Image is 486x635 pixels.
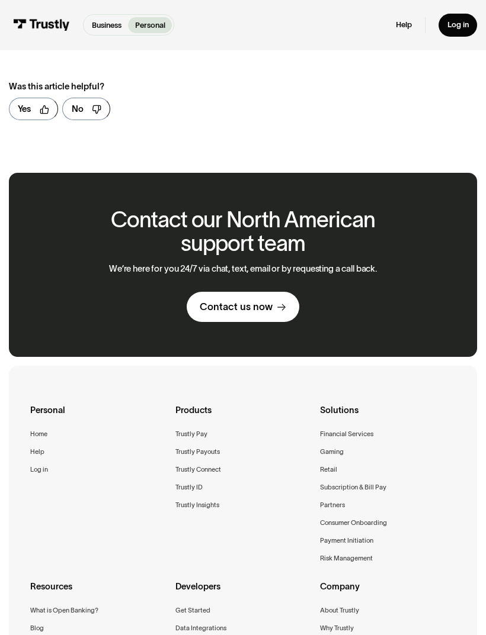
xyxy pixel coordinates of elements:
[200,301,273,314] div: Contact us now
[30,464,48,475] a: Log in
[30,446,44,457] a: Help
[320,499,345,511] a: Partners
[320,482,386,493] a: Subscription & Bill Pay
[320,446,344,457] a: Gaming
[62,98,110,121] a: No
[175,428,207,440] a: Trustly Pay
[18,102,31,115] div: Yes
[175,482,203,493] a: Trustly ID
[72,102,84,115] div: No
[175,446,220,457] a: Trustly Payouts
[85,17,128,33] a: Business
[320,535,373,546] a: Payment Initiation
[447,20,469,30] div: Log in
[175,404,311,428] div: Products
[175,580,311,605] div: Developers
[128,17,171,33] a: Personal
[109,264,377,275] p: We’re here for you 24/7 via chat, text, email or by requesting a call back.
[135,20,165,31] p: Personal
[175,623,226,634] a: Data Integrations
[439,14,477,37] a: Log in
[175,605,210,616] a: Get Started
[320,428,373,440] a: Financial Services
[175,499,219,511] a: Trustly Insights
[74,208,412,256] h2: Contact our North American support team
[187,292,299,322] a: Contact us now
[30,404,165,428] div: Personal
[92,20,121,31] p: Business
[30,623,44,634] a: Blog
[30,605,98,616] a: What is Open Banking?
[9,80,392,93] div: Was this article helpful?
[13,19,70,31] img: Trustly Logo
[320,464,337,475] a: Retail
[30,580,165,605] div: Resources
[320,580,455,605] div: Company
[396,20,412,30] a: Help
[320,404,455,428] div: Solutions
[320,623,354,634] a: Why Trustly
[30,428,47,440] a: Home
[9,98,58,121] a: Yes
[320,605,359,616] a: About Trustly
[320,553,373,564] a: Risk Management
[320,517,387,528] a: Consumer Onboarding
[175,464,221,475] a: Trustly Connect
